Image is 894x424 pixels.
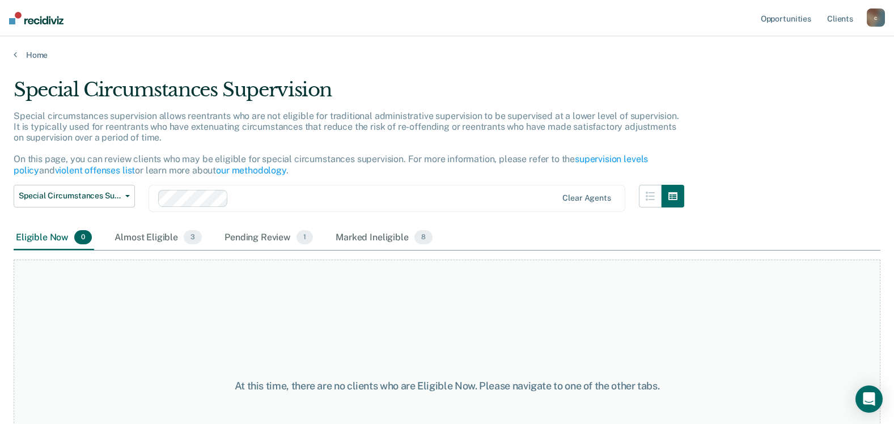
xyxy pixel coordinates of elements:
[414,230,433,245] span: 8
[9,12,63,24] img: Recidiviz
[14,111,679,176] p: Special circumstances supervision allows reentrants who are not eligible for traditional administ...
[14,226,94,251] div: Eligible Now0
[112,226,204,251] div: Almost Eligible3
[562,193,611,203] div: Clear agents
[296,230,313,245] span: 1
[14,185,135,207] button: Special Circumstances Supervision
[19,191,121,201] span: Special Circumstances Supervision
[55,165,135,176] a: violent offenses list
[867,9,885,27] button: c
[855,385,883,413] div: Open Intercom Messenger
[14,154,648,175] a: supervision levels policy
[74,230,92,245] span: 0
[14,50,880,60] a: Home
[14,78,684,111] div: Special Circumstances Supervision
[216,165,286,176] a: our methodology
[184,230,202,245] span: 3
[222,226,315,251] div: Pending Review1
[231,380,664,392] div: At this time, there are no clients who are Eligible Now. Please navigate to one of the other tabs.
[333,226,435,251] div: Marked Ineligible8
